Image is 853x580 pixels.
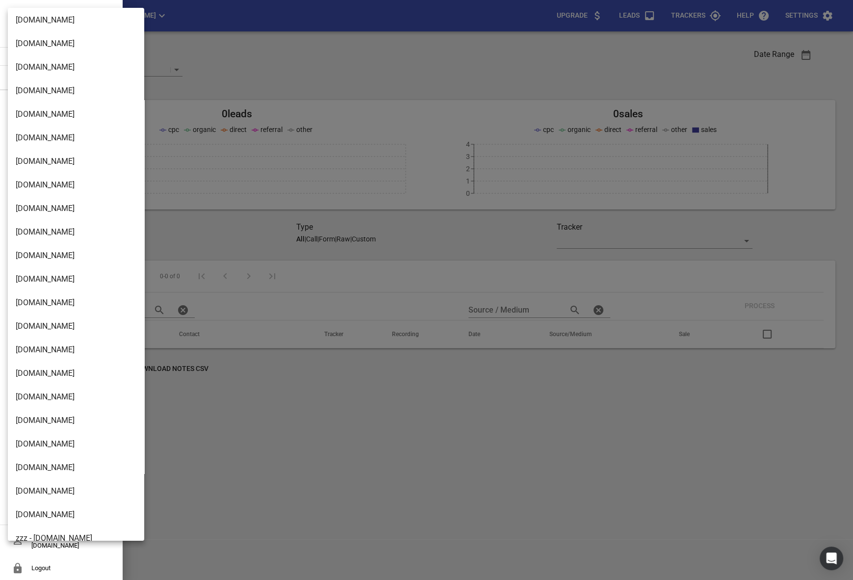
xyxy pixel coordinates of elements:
[8,456,144,479] li: [DOMAIN_NAME]
[8,267,144,291] li: [DOMAIN_NAME]
[820,547,843,570] div: Open Intercom Messenger
[8,220,144,244] li: [DOMAIN_NAME]
[8,244,144,267] li: [DOMAIN_NAME]
[8,527,144,550] li: zzz - [DOMAIN_NAME]
[8,8,144,32] li: [DOMAIN_NAME]
[8,126,144,150] li: [DOMAIN_NAME]
[8,173,144,197] li: [DOMAIN_NAME]
[8,197,144,220] li: [DOMAIN_NAME]
[8,291,144,315] li: [DOMAIN_NAME]
[8,32,144,55] li: [DOMAIN_NAME]
[8,103,144,126] li: [DOMAIN_NAME]
[8,432,144,456] li: [DOMAIN_NAME]
[8,362,144,385] li: [DOMAIN_NAME]
[8,385,144,409] li: [DOMAIN_NAME]
[8,315,144,338] li: [DOMAIN_NAME]
[8,409,144,432] li: [DOMAIN_NAME]
[8,79,144,103] li: [DOMAIN_NAME]
[8,503,144,527] li: [DOMAIN_NAME]
[8,55,144,79] li: [DOMAIN_NAME]
[8,150,144,173] li: [DOMAIN_NAME]
[8,479,144,503] li: [DOMAIN_NAME]
[8,338,144,362] li: [DOMAIN_NAME]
